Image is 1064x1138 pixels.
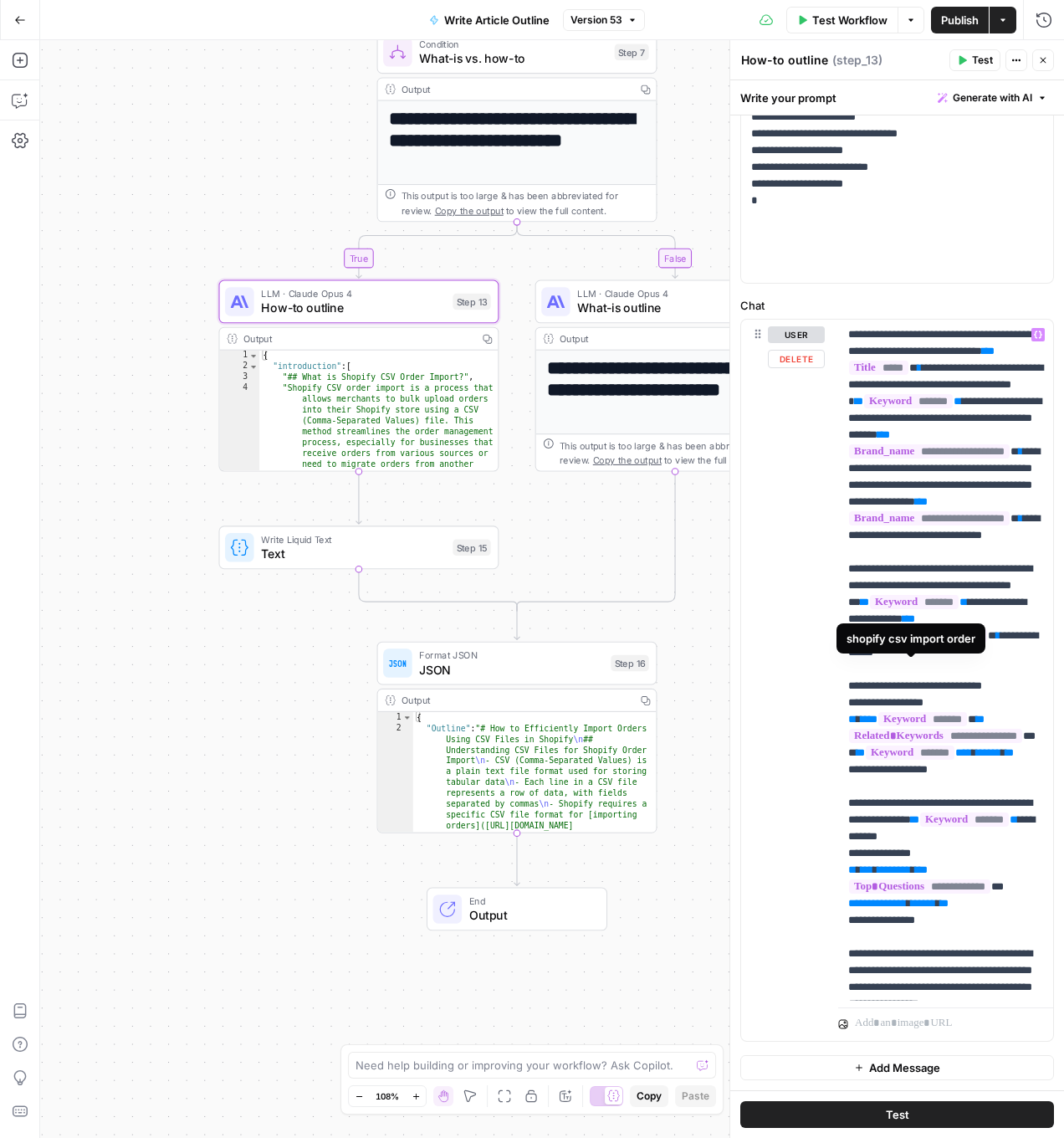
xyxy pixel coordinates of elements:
span: LLM · Claude Opus 4 [577,286,761,300]
span: JSON [419,660,603,679]
span: Write Article Outline [444,12,550,28]
span: How-to outline [261,299,445,317]
span: LLM · Claude Opus 4 [261,286,445,300]
span: Output [469,906,592,925]
div: 1 [378,712,413,723]
button: Paste [675,1085,716,1107]
span: Condition [419,37,607,51]
g: Edge from step_7 to step_13 [356,222,517,278]
div: EndOutput [377,888,657,931]
span: ( step_13 ) [832,52,882,69]
span: Add Message [869,1059,940,1076]
button: Test Workflow [786,7,898,33]
span: Toggle code folding, rows 1 through 52 [248,351,258,361]
div: Step 15 [453,540,490,556]
div: Step 7 [615,44,649,60]
span: Text [261,545,445,563]
div: Step 13 [453,294,490,310]
div: 4 [220,383,260,481]
span: Copy the output [593,454,662,465]
g: Edge from step_13 to step_15 [356,472,361,525]
button: Copy [630,1085,668,1107]
button: Add Message [740,1055,1054,1080]
span: Version 53 [570,13,622,28]
button: Test [740,1101,1054,1128]
span: 108% [376,1089,399,1103]
div: 3 [220,372,260,383]
div: This output is too large & has been abbreviated for review. to view the full content. [560,438,807,468]
span: Test [972,53,993,68]
g: Edge from step_15 to step_7-conditional-end [359,569,517,611]
div: 1 [220,351,260,361]
div: Output [243,331,471,346]
span: Toggle code folding, rows 1 through 3 [402,712,412,723]
button: Test [949,49,1000,71]
span: What-is vs. how-to [419,49,607,68]
span: Copy [637,1089,662,1104]
div: Format JSONJSONStep 16Output{ "Outline":"# How to Efficiently Import Orders Using CSV Files in Sh... [377,642,657,833]
span: Format JSON [419,648,603,662]
div: userDelete [741,320,825,1041]
g: Edge from step_16 to end [514,833,519,886]
textarea: How-to outline [741,52,828,69]
button: user [768,326,825,343]
span: Test Workflow [812,12,888,28]
button: Version 53 [563,9,645,31]
span: Toggle code folding, rows 2 through 18 [248,361,258,372]
span: What-is outline [577,299,761,317]
span: End [469,894,592,908]
span: Test [886,1106,909,1123]
label: Chat [740,297,1054,314]
div: LLM · Claude Opus 4How-to outlineStep 13Output{ "introduction":[ "## What is Shopify CSV Order Im... [218,279,499,471]
div: Write your prompt [730,80,1064,115]
button: Publish [931,7,989,33]
button: Generate with AI [931,87,1054,109]
div: Output [560,331,787,346]
span: Paste [682,1089,709,1104]
g: Edge from step_12 to step_7-conditional-end [517,472,675,611]
g: Edge from step_7 to step_12 [517,222,678,278]
span: Write Liquid Text [261,532,445,546]
button: Delete [768,350,825,368]
div: Output [402,693,629,707]
g: Edge from step_7-conditional-end to step_16 [514,607,519,640]
button: Write Article Outline [419,7,560,33]
div: Step 16 [611,655,648,671]
div: This output is too large & has been abbreviated for review. to view the full content. [402,188,649,218]
div: Write Liquid TextTextStep 15 [218,525,499,569]
span: Publish [941,12,979,28]
div: Output [402,82,629,96]
span: Copy the output [435,205,504,216]
div: 2 [220,361,260,372]
span: Generate with AI [953,90,1032,105]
